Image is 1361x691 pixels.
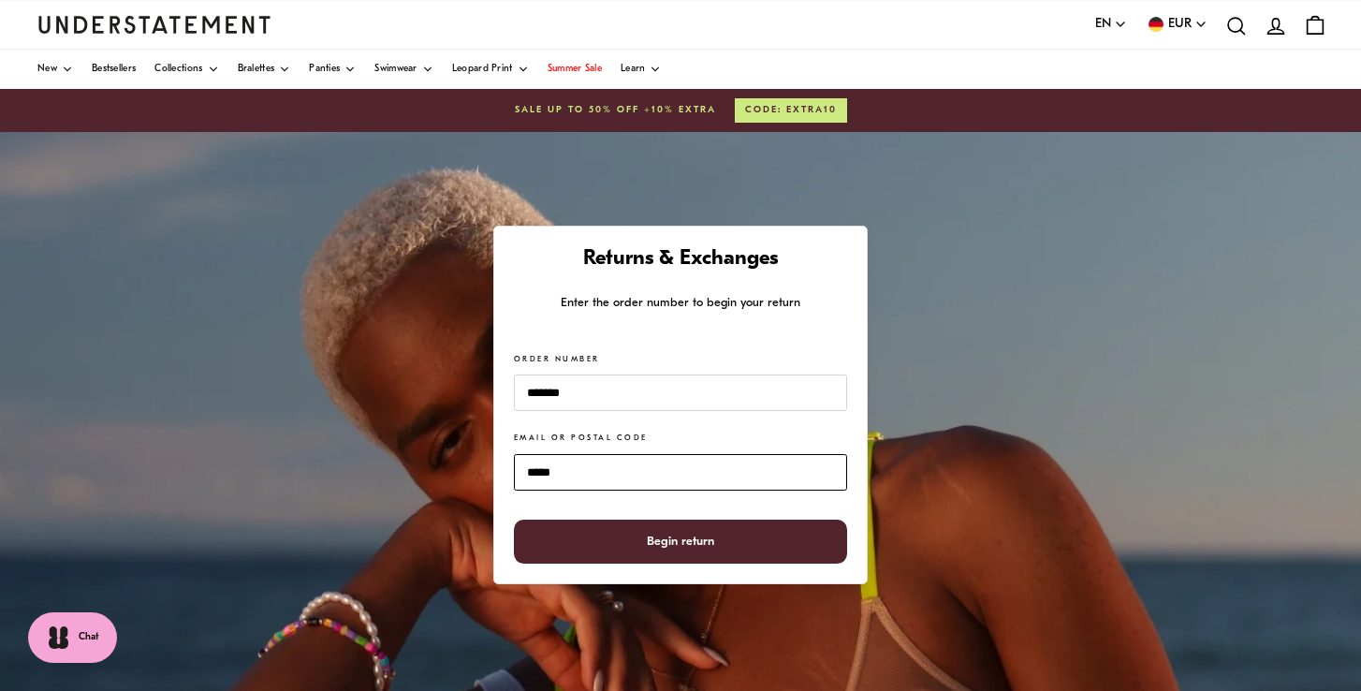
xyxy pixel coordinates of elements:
[79,630,98,645] span: Chat
[1095,14,1111,35] span: EN
[514,520,847,564] button: Begin return
[154,65,202,74] span: Collections
[621,65,646,74] span: Learn
[238,65,275,74] span: Bralettes
[735,98,847,123] button: CODE: EXTRA10
[515,103,716,118] span: SALE UP TO 50% OFF +10% EXTRA
[548,50,602,89] a: Summer Sale
[374,65,417,74] span: Swimwear
[92,50,136,89] a: Bestsellers
[514,293,847,313] p: Enter the order number to begin your return
[452,65,513,74] span: Leopard Print
[37,16,271,33] a: Understatement Homepage
[92,65,136,74] span: Bestsellers
[452,50,529,89] a: Leopard Print
[514,354,600,366] label: Order Number
[1095,14,1127,35] button: EN
[374,50,432,89] a: Swimwear
[514,246,847,273] h1: Returns & Exchanges
[37,98,1324,123] a: SALE UP TO 50% OFF +10% EXTRACODE: EXTRA10
[1146,14,1207,35] button: EUR
[154,50,218,89] a: Collections
[238,50,291,89] a: Bralettes
[548,65,602,74] span: Summer Sale
[647,521,714,563] span: Begin return
[621,50,662,89] a: Learn
[28,612,117,663] button: Chat
[1168,14,1192,35] span: EUR
[309,65,340,74] span: Panties
[514,433,648,445] label: Email or Postal Code
[37,50,73,89] a: New
[37,65,57,74] span: New
[309,50,356,89] a: Panties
